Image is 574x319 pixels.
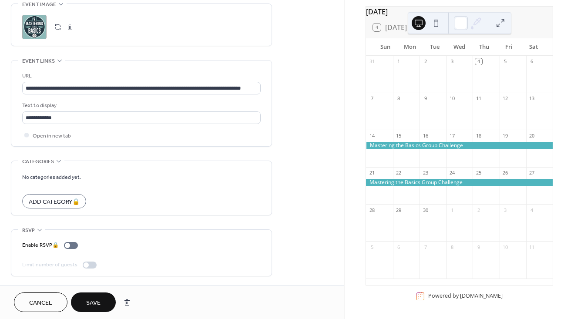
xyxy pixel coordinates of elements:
[373,38,398,56] div: Sun
[502,244,509,250] div: 10
[22,101,259,110] div: Text to display
[529,132,535,139] div: 20
[22,226,35,235] span: RSVP
[22,157,54,166] span: Categories
[447,38,472,56] div: Wed
[475,132,482,139] div: 18
[369,207,375,213] div: 28
[502,170,509,176] div: 26
[396,58,402,65] div: 1
[369,58,375,65] div: 31
[71,292,116,312] button: Save
[396,207,402,213] div: 29
[521,38,546,56] div: Sat
[529,170,535,176] div: 27
[396,244,402,250] div: 6
[497,38,521,56] div: Fri
[422,132,429,139] div: 16
[366,142,553,149] div: Mastering the Basics Group Challenge
[22,260,77,269] div: Limit number of guests
[449,170,455,176] div: 24
[428,292,503,300] div: Powered by
[22,71,259,81] div: URL
[475,58,482,65] div: 4
[366,179,553,186] div: Mastering the Basics Group Challenge
[502,95,509,102] div: 12
[475,170,482,176] div: 25
[398,38,423,56] div: Mon
[475,95,482,102] div: 11
[369,244,375,250] div: 5
[396,170,402,176] div: 22
[22,57,55,66] span: Event links
[14,292,67,312] button: Cancel
[502,58,509,65] div: 5
[422,95,429,102] div: 9
[422,58,429,65] div: 2
[475,207,482,213] div: 2
[449,244,455,250] div: 8
[369,132,375,139] div: 14
[422,207,429,213] div: 30
[449,207,455,213] div: 1
[460,292,503,300] a: [DOMAIN_NAME]
[22,173,81,182] span: No categories added yet.
[22,15,47,39] div: ;
[422,244,429,250] div: 7
[529,207,535,213] div: 4
[529,244,535,250] div: 11
[449,58,455,65] div: 3
[29,299,52,308] span: Cancel
[529,95,535,102] div: 13
[529,58,535,65] div: 6
[502,207,509,213] div: 3
[423,38,447,56] div: Tue
[369,170,375,176] div: 21
[449,132,455,139] div: 17
[449,95,455,102] div: 10
[472,38,497,56] div: Thu
[33,131,71,141] span: Open in new tab
[422,170,429,176] div: 23
[396,132,402,139] div: 15
[475,244,482,250] div: 9
[369,95,375,102] div: 7
[502,132,509,139] div: 19
[396,95,402,102] div: 8
[86,299,101,308] span: Save
[366,7,553,17] div: [DATE]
